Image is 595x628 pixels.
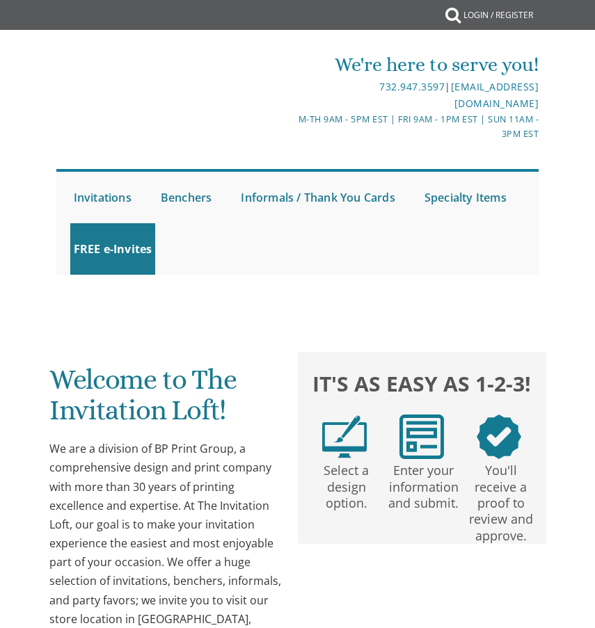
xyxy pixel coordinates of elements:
[299,51,539,79] div: We're here to serve you!
[465,459,537,544] p: You'll receive a proof to review and approve.
[322,414,367,459] img: step1.png
[299,112,539,142] div: M-Th 9am - 5pm EST | Fri 9am - 1pm EST | Sun 11am - 3pm EST
[421,172,510,223] a: Specialty Items
[379,80,445,93] a: 732.947.3597
[70,223,156,275] a: FREE e-Invites
[388,459,459,512] p: Enter your information and submit.
[70,172,135,223] a: Invitations
[477,414,521,459] img: step3.png
[310,459,382,512] p: Select a design option.
[157,172,216,223] a: Benchers
[237,172,398,223] a: Informals / Thank You Cards
[299,79,539,112] div: |
[306,369,538,397] h2: It's as easy as 1-2-3!
[49,364,281,436] h1: Welcome to The Invitation Loft!
[399,414,444,459] img: step2.png
[451,80,539,110] a: [EMAIL_ADDRESS][DOMAIN_NAME]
